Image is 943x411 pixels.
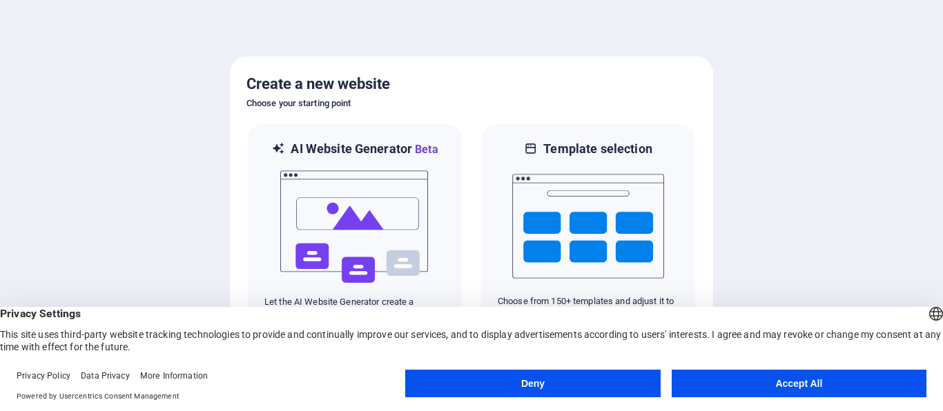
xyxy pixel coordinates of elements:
div: Template selectionChoose from 150+ templates and adjust it to you needs. [480,123,697,339]
img: ai [279,158,431,296]
h6: Template selection [543,141,652,157]
h5: Create a new website [246,73,697,95]
h6: Choose your starting point [246,95,697,112]
h6: AI Website Generator [291,141,438,158]
span: Beta [412,143,438,156]
div: AI Website GeneratorBetaaiLet the AI Website Generator create a website based on your input. [246,123,463,339]
p: Let the AI Website Generator create a website based on your input. [264,296,445,321]
p: Choose from 150+ templates and adjust it to you needs. [498,295,679,320]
